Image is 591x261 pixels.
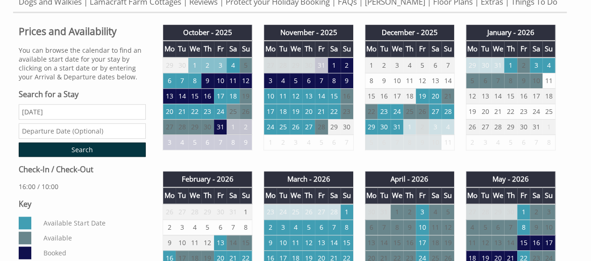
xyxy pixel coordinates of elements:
[328,88,341,104] td: 15
[290,119,302,134] td: 26
[479,73,491,88] td: 6
[341,104,353,119] td: 23
[403,41,416,57] th: Th
[441,104,454,119] td: 28
[328,41,341,57] th: Sa
[176,134,188,150] td: 4
[188,41,201,57] th: We
[227,204,239,220] td: 31
[176,187,188,204] th: Tu
[240,104,252,119] td: 26
[19,104,146,120] input: Arrival Date
[542,104,555,119] td: 25
[188,88,201,104] td: 15
[315,57,328,73] td: 31
[530,41,542,57] th: Sa
[504,88,517,104] td: 15
[530,119,542,134] td: 31
[201,204,214,220] td: 29
[277,134,289,150] td: 2
[302,119,315,134] td: 27
[429,104,441,119] td: 27
[163,88,176,104] td: 13
[290,41,302,57] th: We
[365,187,377,204] th: Mo
[466,73,478,88] td: 5
[391,134,403,150] td: 7
[290,134,302,150] td: 3
[429,73,441,88] td: 13
[377,104,390,119] td: 23
[466,171,555,187] th: May - 2026
[441,41,454,57] th: Su
[188,187,201,204] th: We
[365,73,377,88] td: 8
[176,73,188,88] td: 7
[214,41,227,57] th: Fr
[19,199,146,209] h3: Key
[391,104,403,119] td: 24
[466,25,555,41] th: January - 2026
[466,41,478,57] th: Mo
[227,104,239,119] td: 25
[163,219,176,235] td: 2
[403,57,416,73] td: 4
[365,57,377,73] td: 1
[264,204,277,220] td: 23
[365,119,377,134] td: 29
[227,73,239,88] td: 11
[201,219,214,235] td: 5
[214,119,227,134] td: 31
[341,134,353,150] td: 7
[214,57,227,73] td: 3
[365,104,377,119] td: 22
[441,187,454,204] th: Su
[264,171,353,187] th: March - 2026
[19,142,146,157] input: Search
[530,57,542,73] td: 3
[19,46,146,81] p: You can browse the calendar to find an available start date for your stay by clicking on a start ...
[240,73,252,88] td: 12
[416,134,428,150] td: 9
[429,57,441,73] td: 6
[188,134,201,150] td: 5
[19,25,146,38] a: Prices and Availability
[240,88,252,104] td: 19
[441,88,454,104] td: 21
[315,219,328,235] td: 6
[163,119,176,134] td: 27
[315,88,328,104] td: 14
[416,41,428,57] th: Fr
[517,134,530,150] td: 6
[365,204,377,220] td: 30
[377,119,390,134] td: 30
[264,187,277,204] th: Mo
[176,104,188,119] td: 21
[365,134,377,150] td: 5
[163,134,176,150] td: 3
[264,73,277,88] td: 3
[377,219,390,235] td: 7
[240,57,252,73] td: 5
[214,88,227,104] td: 17
[240,134,252,150] td: 9
[302,73,315,88] td: 6
[277,119,289,134] td: 25
[201,88,214,104] td: 16
[466,187,478,204] th: Mo
[403,88,416,104] td: 18
[214,187,227,204] th: Fr
[391,57,403,73] td: 3
[542,119,555,134] td: 1
[403,219,416,235] td: 9
[277,41,289,57] th: Tu
[491,134,504,150] td: 4
[530,204,542,220] td: 2
[163,57,176,73] td: 29
[504,119,517,134] td: 29
[504,104,517,119] td: 22
[277,204,289,220] td: 24
[302,104,315,119] td: 20
[391,219,403,235] td: 8
[530,104,542,119] td: 24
